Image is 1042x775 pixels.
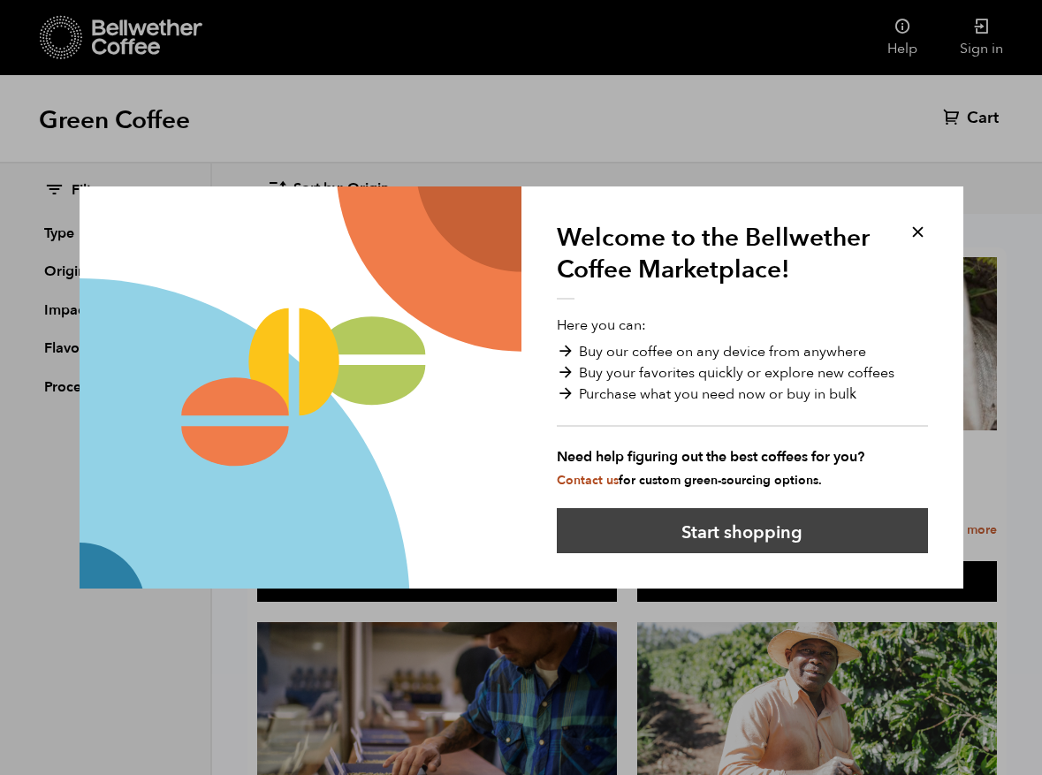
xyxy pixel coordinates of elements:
[557,472,619,489] a: Contact us
[557,508,928,553] button: Start shopping
[557,384,928,405] li: Purchase what you need now or buy in bulk
[557,472,822,489] small: for custom green-sourcing options.
[557,446,928,467] strong: Need help figuring out the best coffees for you?
[557,222,884,300] h1: Welcome to the Bellwether Coffee Marketplace!
[557,341,928,362] li: Buy our coffee on any device from anywhere
[557,315,928,490] p: Here you can:
[557,362,928,384] li: Buy your favorites quickly or explore new coffees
